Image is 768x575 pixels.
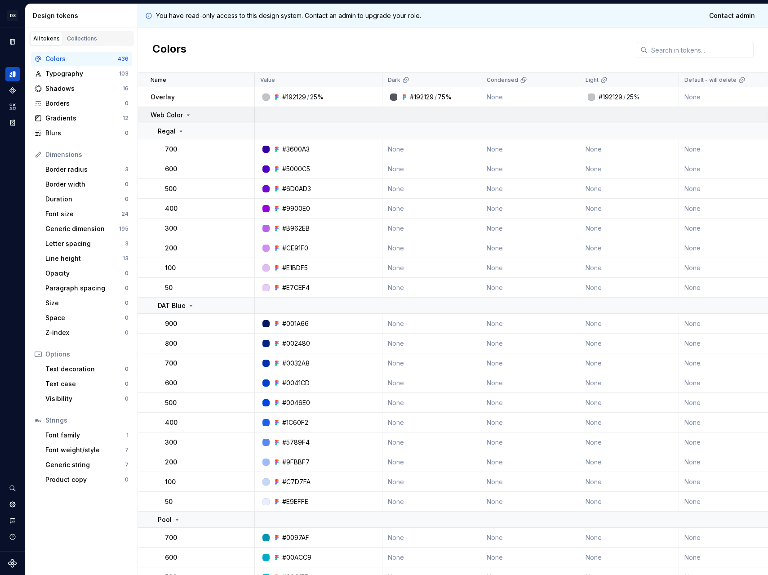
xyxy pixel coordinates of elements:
p: Light [586,76,599,84]
div: #6D0AD3 [282,184,311,193]
div: 1 [126,432,129,439]
div: #192129 [410,93,434,102]
div: Border radius [45,165,125,174]
td: None [580,353,679,373]
a: Paragraph spacing0 [42,281,132,295]
p: Condensed [487,76,518,84]
td: None [580,139,679,159]
p: 500 [165,184,177,193]
div: Blurs [45,129,125,138]
p: Value [260,76,275,84]
p: 700 [165,359,177,368]
div: Options [45,350,129,359]
td: None [481,492,580,512]
td: None [382,314,481,334]
div: Generic string [45,460,125,469]
div: Font family [45,431,126,440]
p: 600 [165,165,177,174]
div: #C7D7FA [282,477,311,486]
td: None [580,528,679,548]
p: DAT Blue [158,301,186,310]
td: None [481,179,580,199]
div: #B962EB [282,224,310,233]
div: 0 [125,380,129,388]
span: Contact admin [709,11,755,20]
div: Settings [5,497,20,512]
p: 200 [165,244,177,253]
td: None [382,528,481,548]
a: Gradients12 [31,111,132,125]
div: Shadows [45,84,123,93]
div: Border width [45,180,125,189]
div: #192129 [599,93,622,102]
td: None [382,199,481,218]
p: 50 [165,497,173,506]
td: None [382,353,481,373]
td: None [580,492,679,512]
td: None [481,432,580,452]
td: None [481,353,580,373]
p: Default - will delete [684,76,737,84]
td: None [382,413,481,432]
div: #1C60F2 [282,418,308,427]
div: 436 [118,55,129,62]
a: Storybook stories [5,116,20,130]
p: Pool [158,515,172,524]
td: None [382,432,481,452]
div: 0 [125,181,129,188]
a: Colors436 [31,52,132,66]
p: 800 [165,339,177,348]
div: 0 [125,366,129,373]
p: You have read-only access to this design system. Contact an admin to upgrade your role. [156,11,421,20]
div: #0097AF [282,533,309,542]
div: Duration [45,195,125,204]
div: 75% [438,93,452,102]
a: Blurs0 [31,126,132,140]
div: #3600A3 [282,145,310,154]
div: #E1BDF5 [282,263,308,272]
div: 0 [125,476,129,483]
div: 7 [125,446,129,454]
a: Visibility0 [42,392,132,406]
div: Dimensions [45,150,129,159]
p: 500 [165,398,177,407]
div: Typography [45,69,119,78]
td: None [382,218,481,238]
div: Product copy [45,475,125,484]
a: Assets [5,99,20,114]
td: None [580,159,679,179]
a: Border width0 [42,177,132,192]
td: None [580,548,679,567]
a: Product copy0 [42,472,132,487]
div: #9FBBF7 [282,458,310,467]
a: Borders0 [31,96,132,111]
div: 3 [125,166,129,173]
a: Font size24 [42,207,132,221]
p: Web Color [151,111,183,120]
td: None [580,218,679,238]
div: #0041CD [282,379,310,388]
div: #192129 [282,93,306,102]
h2: Colors [152,42,186,58]
td: None [580,432,679,452]
a: Line height13 [42,251,132,266]
div: Components [5,83,20,98]
a: Duration0 [42,192,132,206]
td: None [481,258,580,278]
a: Size0 [42,296,132,310]
a: Border radius3 [42,162,132,177]
div: 0 [125,100,129,107]
a: Text decoration0 [42,362,132,376]
div: Text case [45,379,125,388]
td: None [481,278,580,298]
td: None [481,139,580,159]
td: None [382,548,481,567]
div: Font weight/style [45,446,125,455]
td: None [481,452,580,472]
svg: Supernova Logo [8,559,17,568]
td: None [382,373,481,393]
div: #5000C5 [282,165,310,174]
p: 600 [165,379,177,388]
